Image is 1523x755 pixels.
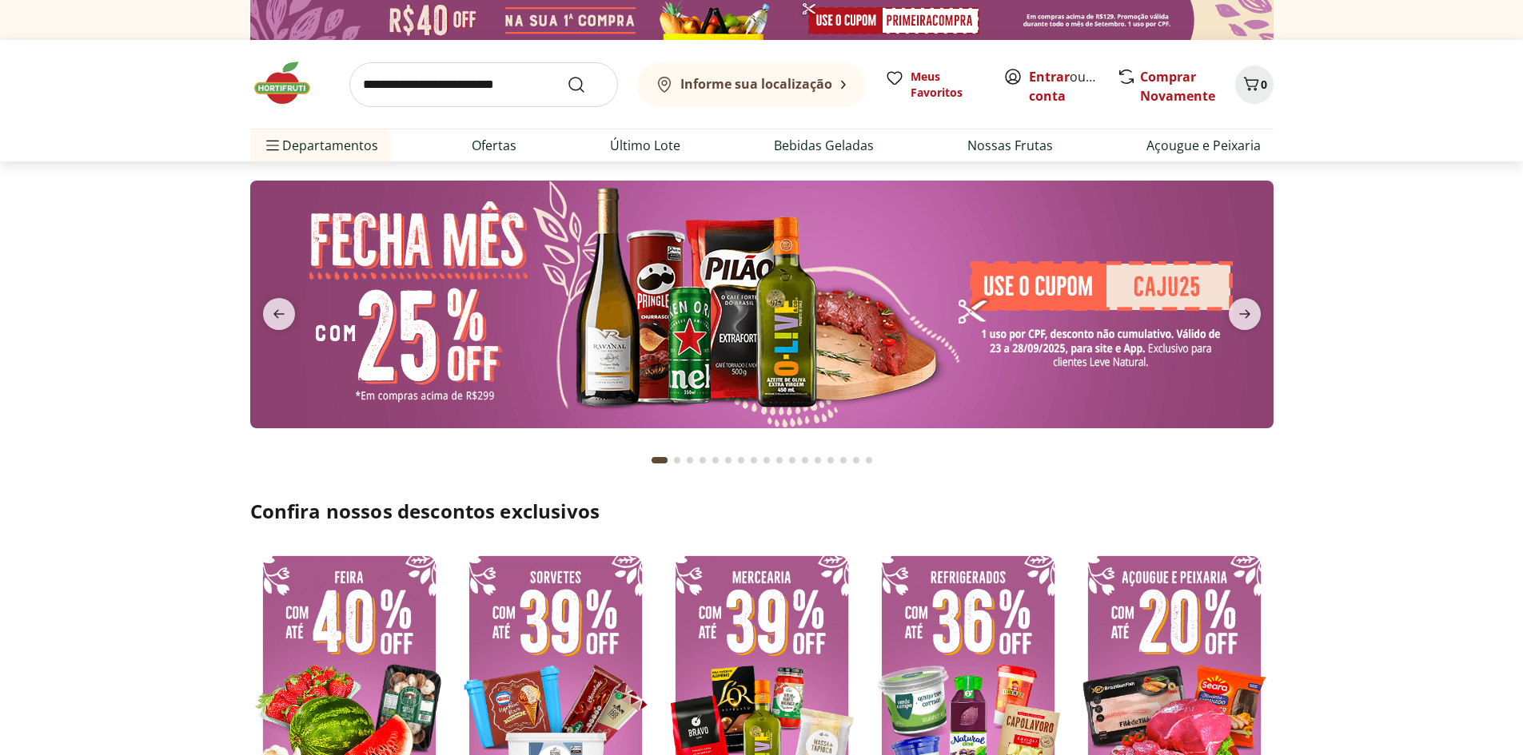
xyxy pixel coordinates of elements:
[648,441,671,479] button: Current page from fs-carousel
[263,126,378,165] span: Departamentos
[885,69,984,101] a: Meus Favoritos
[1261,77,1267,92] span: 0
[1029,67,1100,105] span: ou
[774,136,874,155] a: Bebidas Geladas
[250,298,308,330] button: previous
[824,441,837,479] button: Go to page 14 from fs-carousel
[967,136,1053,155] a: Nossas Frutas
[1146,136,1261,155] a: Açougue e Peixaria
[349,62,618,107] input: search
[680,75,832,93] b: Informe sua localização
[250,499,1274,524] h2: Confira nossos descontos exclusivos
[671,441,684,479] button: Go to page 2 from fs-carousel
[709,441,722,479] button: Go to page 5 from fs-carousel
[250,59,330,107] img: Hortifruti
[637,62,866,107] button: Informe sua localização
[911,69,984,101] span: Meus Favoritos
[472,136,516,155] a: Ofertas
[263,126,282,165] button: Menu
[1140,68,1215,105] a: Comprar Novamente
[773,441,786,479] button: Go to page 10 from fs-carousel
[1235,66,1274,104] button: Carrinho
[748,441,760,479] button: Go to page 8 from fs-carousel
[1029,68,1070,85] a: Entrar
[1029,68,1117,105] a: Criar conta
[850,441,863,479] button: Go to page 16 from fs-carousel
[799,441,811,479] button: Go to page 12 from fs-carousel
[567,75,605,94] button: Submit Search
[863,441,875,479] button: Go to page 17 from fs-carousel
[722,441,735,479] button: Go to page 6 from fs-carousel
[684,441,696,479] button: Go to page 3 from fs-carousel
[811,441,824,479] button: Go to page 13 from fs-carousel
[786,441,799,479] button: Go to page 11 from fs-carousel
[250,181,1274,428] img: banana
[837,441,850,479] button: Go to page 15 from fs-carousel
[696,441,709,479] button: Go to page 4 from fs-carousel
[760,441,773,479] button: Go to page 9 from fs-carousel
[735,441,748,479] button: Go to page 7 from fs-carousel
[1216,298,1274,330] button: next
[610,136,680,155] a: Último Lote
